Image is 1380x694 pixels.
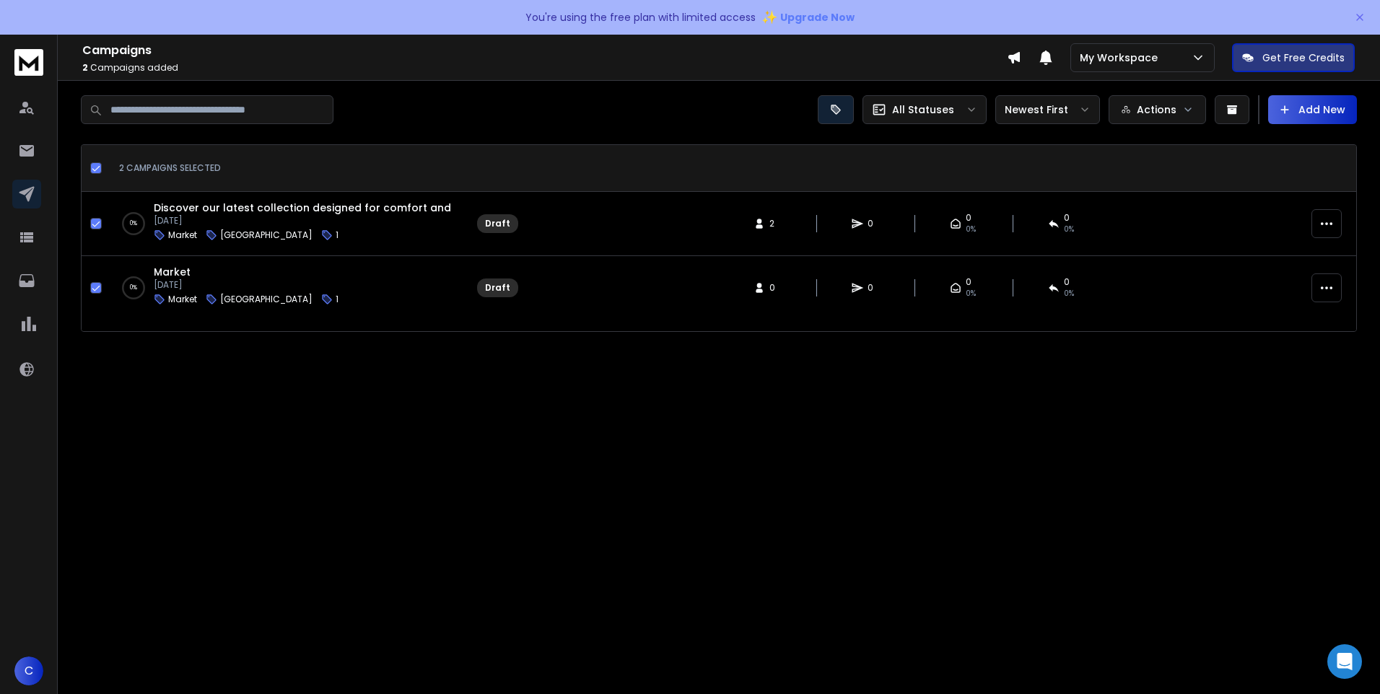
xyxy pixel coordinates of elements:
[1232,43,1355,72] button: Get Free Credits
[14,49,43,76] img: logo
[14,656,43,685] button: C
[108,145,468,192] th: 2 campaigns selected
[1064,276,1070,288] span: 0
[82,42,1007,59] h1: Campaigns
[168,294,197,305] p: Market
[761,7,777,27] span: ✨
[220,229,313,241] p: [GEOGRAPHIC_DATA]
[108,256,468,320] td: 0%Market[DATE]Market[GEOGRAPHIC_DATA]1
[1109,95,1206,124] button: Actions
[168,229,197,241] p: Market
[82,62,1007,74] p: Campaigns added
[525,10,756,25] p: You're using the free plan with limited access
[336,294,339,305] p: 1
[154,215,454,227] p: [DATE]
[154,265,191,279] a: Market
[761,3,855,32] button: ✨Upgrade Now
[892,102,954,117] p: All Statuses
[1268,95,1357,124] button: Add New
[485,218,510,229] div: Draft
[966,212,971,224] span: 0
[868,282,882,294] span: 0
[1262,50,1345,65] p: Get Free Credits
[1064,288,1074,299] span: 0%
[966,288,976,299] span: 0%
[868,218,882,229] span: 0
[966,276,971,288] span: 0
[485,282,510,294] div: Draft
[1080,50,1163,65] p: My Workspace
[1327,644,1362,679] div: Open Intercom Messenger
[966,224,976,235] span: 0%
[769,218,784,229] span: 2
[1064,212,1070,224] span: 0
[82,61,88,74] span: 2
[769,282,784,294] span: 0
[780,10,855,25] span: Upgrade Now
[995,95,1100,124] button: Newest First
[220,294,313,305] p: [GEOGRAPHIC_DATA]
[336,229,339,241] p: 1
[154,279,339,291] p: [DATE]
[108,192,468,256] td: 0%Discover our latest collection designed for comfort and style. Enjoy exclusive deals and free s...
[1064,224,1074,235] span: 0%
[130,216,137,231] p: 0 %
[130,281,137,295] p: 0 %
